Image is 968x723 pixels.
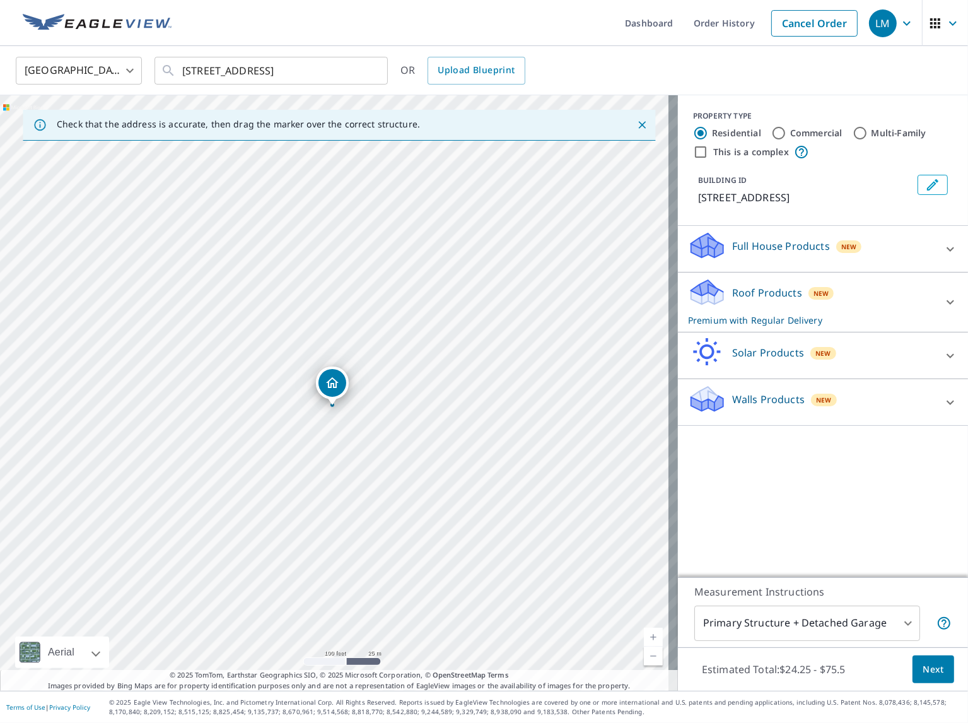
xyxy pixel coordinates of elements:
[841,242,857,252] span: New
[644,647,663,666] a: Current Level 18, Zoom Out
[732,392,805,407] p: Walls Products
[109,698,962,717] p: © 2025 Eagle View Technologies, Inc. and Pictometry International Corp. All Rights Reserved. Repo...
[692,655,856,683] p: Estimated Total: $24.25 - $75.5
[438,62,515,78] span: Upload Blueprint
[400,57,525,85] div: OR
[698,175,747,185] p: BUILDING ID
[813,288,829,298] span: New
[182,53,362,88] input: Search by address or latitude-longitude
[815,348,831,358] span: New
[694,606,920,641] div: Primary Structure + Detached Garage
[644,628,663,647] a: Current Level 18, Zoom In
[634,117,650,133] button: Close
[6,703,45,712] a: Terms of Use
[688,338,958,373] div: Solar ProductsNew
[732,285,802,300] p: Roof Products
[16,53,142,88] div: [GEOGRAPHIC_DATA]
[872,127,926,139] label: Multi-Family
[816,395,832,405] span: New
[712,127,761,139] label: Residential
[694,584,952,599] p: Measurement Instructions
[693,110,953,122] div: PROPERTY TYPE
[732,345,804,360] p: Solar Products
[923,662,944,678] span: Next
[688,278,958,327] div: Roof ProductsNewPremium with Regular Delivery
[428,57,525,85] a: Upload Blueprint
[487,670,508,679] a: Terms
[918,175,948,195] button: Edit building 1
[6,703,90,711] p: |
[316,367,349,406] div: Dropped pin, building 1, Residential property, 302 Constitution Ave Mont Alto, PA 17237
[170,670,508,681] span: © 2025 TomTom, Earthstar Geographics SIO, © 2025 Microsoft Corporation, ©
[713,146,789,158] label: This is a complex
[688,384,958,420] div: Walls ProductsNew
[23,14,172,33] img: EV Logo
[49,703,90,712] a: Privacy Policy
[936,616,952,631] span: Your report will include the primary structure and a detached garage if one exists.
[57,119,420,130] p: Check that the address is accurate, then drag the marker over the correct structure.
[869,9,897,37] div: LM
[433,670,486,679] a: OpenStreetMap
[771,10,858,37] a: Cancel Order
[44,637,78,668] div: Aerial
[790,127,843,139] label: Commercial
[732,238,830,254] p: Full House Products
[698,190,913,205] p: [STREET_ADDRESS]
[15,637,109,668] div: Aerial
[688,231,958,267] div: Full House ProductsNew
[688,314,935,327] p: Premium with Regular Delivery
[913,655,954,684] button: Next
